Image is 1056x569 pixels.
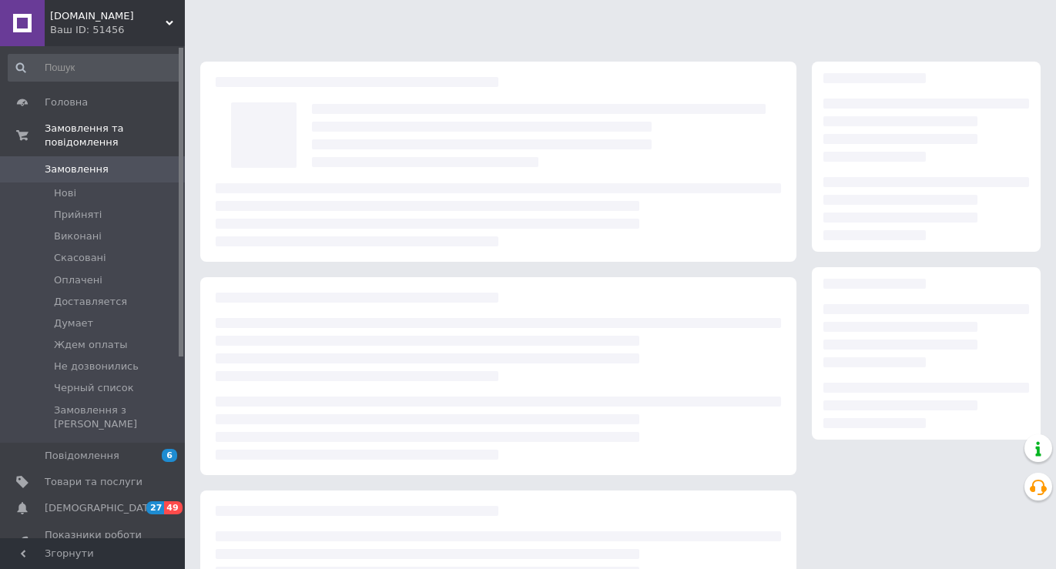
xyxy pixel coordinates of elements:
[164,501,182,514] span: 49
[54,251,106,265] span: Скасовані
[54,403,180,431] span: Замовлення з [PERSON_NAME]
[54,316,93,330] span: Думает
[54,229,102,243] span: Виконані
[45,475,142,489] span: Товари та послуги
[45,95,88,109] span: Головна
[8,54,182,82] input: Пошук
[146,501,164,514] span: 27
[45,501,159,515] span: [DEMOGRAPHIC_DATA]
[45,162,109,176] span: Замовлення
[54,208,102,222] span: Прийняті
[54,338,128,352] span: Ждем оплаты
[54,360,139,373] span: Не дозвонились
[162,449,177,462] span: 6
[54,295,127,309] span: Доставляется
[50,23,185,37] div: Ваш ID: 51456
[54,186,76,200] span: Нові
[45,449,119,463] span: Повідомлення
[54,273,102,287] span: Оплачені
[45,528,142,556] span: Показники роботи компанії
[45,122,185,149] span: Замовлення та повідомлення
[54,381,134,395] span: Черный список
[50,9,166,23] span: LEZO.market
